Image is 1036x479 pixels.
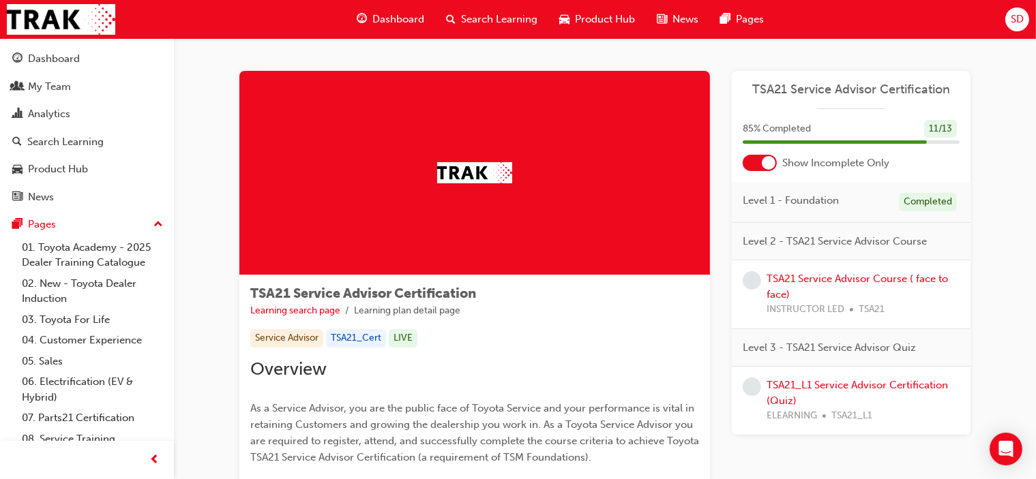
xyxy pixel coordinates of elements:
[548,5,646,33] a: car-iconProduct Hub
[28,106,70,122] div: Analytics
[657,11,667,28] span: news-icon
[5,212,168,237] button: Pages
[389,329,417,347] div: LIVE
[437,162,512,183] img: Trak
[372,12,424,27] span: Dashboard
[767,273,948,300] a: TSA21 Service Advisor Course ( face to face)
[16,351,168,372] a: 05. Sales
[12,136,22,149] span: search-icon
[924,120,957,138] div: 11 / 13
[28,217,56,232] div: Pages
[250,305,340,316] a: Learning search page
[346,5,435,33] a: guage-iconDashboard
[767,302,844,318] span: INSTRUCTOR LED
[28,51,80,67] div: Dashboard
[736,12,764,27] span: Pages
[859,302,885,318] span: TSA21
[743,234,927,249] span: Level 2 - TSA21 Service Advisor Course
[435,5,548,33] a: search-iconSearch Learning
[12,108,23,121] span: chart-icon
[5,102,168,127] a: Analytics
[743,121,811,137] span: 85 % Completed
[743,82,960,97] a: TSA21 Service Advisor Certification
[1011,12,1024,27] span: SD
[357,11,367,28] span: guage-icon
[16,309,168,330] a: 03. Toyota For Life
[743,340,916,356] span: Level 3 - TSA21 Service Advisor Quiz
[5,46,168,72] a: Dashboard
[12,191,23,204] span: news-icon
[446,11,456,28] span: search-icon
[720,11,730,28] span: pages-icon
[831,408,872,424] span: TSA21_L1
[354,303,460,319] li: Learning plan detail page
[782,155,889,171] span: Show Incomplete Only
[28,161,88,177] div: Product Hub
[12,81,23,93] span: people-icon
[250,329,323,347] div: Service Advisor
[559,11,569,28] span: car-icon
[1005,7,1029,31] button: SD
[16,237,168,273] a: 01. Toyota Academy - 2025 Dealer Training Catalogue
[646,5,709,33] a: news-iconNews
[16,330,168,351] a: 04. Customer Experience
[743,193,839,208] span: Level 1 - Foundation
[575,12,635,27] span: Product Hub
[5,74,168,99] a: My Team
[12,53,23,65] span: guage-icon
[250,285,476,301] span: TSA21 Service Advisor Certification
[7,4,115,35] img: Trak
[743,377,761,396] span: learningRecordVerb_NONE-icon
[5,157,168,182] a: Product Hub
[767,379,948,407] a: TSA21_L1 Service Advisor Certification (Quiz)
[990,433,1022,465] div: Open Intercom Messenger
[5,129,168,155] a: Search Learning
[150,452,160,469] span: prev-icon
[16,407,168,429] a: 07. Parts21 Certification
[28,79,71,95] div: My Team
[250,402,702,463] span: As a Service Advisor, you are the public face of Toyota Service and your performance is vital in ...
[12,219,23,231] span: pages-icon
[153,216,163,234] span: up-icon
[16,429,168,450] a: 08. Service Training
[899,193,957,211] div: Completed
[16,273,168,309] a: 02. New - Toyota Dealer Induction
[672,12,698,27] span: News
[16,371,168,407] a: 06. Electrification (EV & Hybrid)
[326,329,386,347] div: TSA21_Cert
[743,271,761,290] span: learningRecordVerb_NONE-icon
[5,44,168,212] button: DashboardMy TeamAnalyticsSearch LearningProduct HubNews
[28,189,54,205] div: News
[709,5,775,33] a: pages-iconPages
[250,358,327,380] span: Overview
[5,185,168,210] a: News
[461,12,537,27] span: Search Learning
[12,164,23,176] span: car-icon
[27,134,104,150] div: Search Learning
[767,408,817,424] span: ELEARNING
